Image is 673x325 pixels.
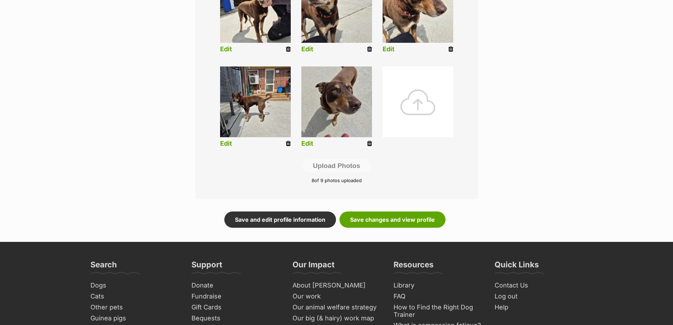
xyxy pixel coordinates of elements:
a: Our work [290,291,384,302]
h3: Our Impact [293,260,335,274]
h3: Support [191,260,222,274]
a: Save changes and view profile [340,211,445,228]
a: Bequests [189,313,283,324]
img: listing photo [220,66,291,137]
p: of 9 photos uploaded [206,177,467,184]
a: Save and edit profile information [224,211,336,228]
a: Edit [383,46,395,53]
a: Edit [220,46,232,53]
a: Help [492,302,586,313]
img: listing photo [301,66,372,137]
a: Our animal welfare strategy [290,302,384,313]
span: 8 [312,178,314,183]
a: Edit [220,140,232,147]
a: About [PERSON_NAME] [290,280,384,291]
a: Fundraise [189,291,283,302]
a: Our big (& hairy) work map [290,313,384,324]
button: Upload Photos [302,159,371,173]
a: FAQ [391,291,485,302]
a: Guinea pigs [88,313,182,324]
a: Dogs [88,280,182,291]
a: Other pets [88,302,182,313]
a: Cats [88,291,182,302]
h3: Quick Links [495,260,539,274]
a: Library [391,280,485,291]
a: How to Find the Right Dog Trainer [391,302,485,320]
a: Log out [492,291,586,302]
a: Contact Us [492,280,586,291]
a: Gift Cards [189,302,283,313]
h3: Search [90,260,117,274]
a: Edit [301,46,313,53]
a: Edit [301,140,313,147]
a: Donate [189,280,283,291]
h3: Resources [394,260,433,274]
